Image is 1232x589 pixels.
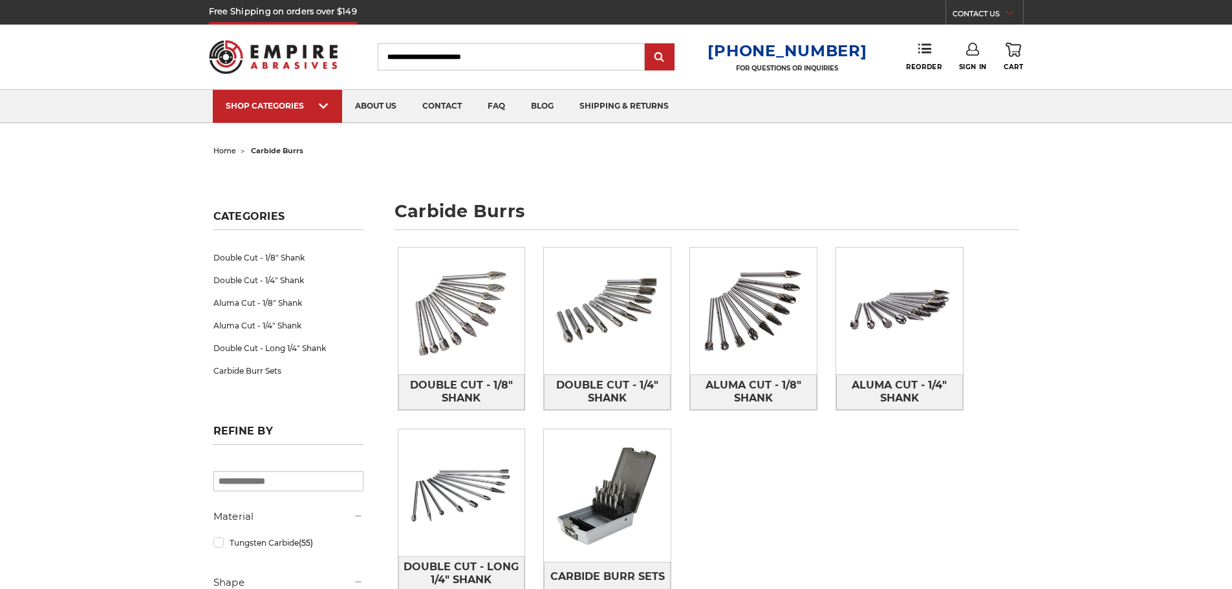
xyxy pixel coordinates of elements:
a: Cart [1004,43,1023,71]
span: Double Cut - 1/4" Shank [545,374,670,409]
span: Aluma Cut - 1/4" Shank [837,374,962,409]
h5: Material [213,509,363,524]
a: Reorder [906,43,942,70]
h5: Categories [213,210,363,230]
input: Submit [647,45,673,70]
a: shipping & returns [567,90,682,123]
a: Aluma Cut - 1/8" Shank [690,374,817,410]
img: Empire Abrasives [209,32,338,82]
span: Aluma Cut - 1/8" Shank [691,374,816,409]
img: Double Cut - 1/4" Shank [544,248,671,374]
a: Double Cut - 1/4" Shank [213,269,363,292]
a: Tungsten Carbide(55) [213,531,363,554]
span: Carbide Burr Sets [550,566,665,588]
p: FOR QUESTIONS OR INQUIRIES [708,64,867,72]
a: Double Cut - 1/8" Shank [398,374,525,410]
div: SHOP CATEGORIES [226,101,329,111]
a: blog [518,90,567,123]
img: Aluma Cut - 1/4" Shank [836,248,963,374]
span: (55) [299,538,313,548]
a: Double Cut - 1/8" Shank [213,246,363,269]
a: Carbide Burr Sets [213,359,363,382]
img: Double Cut - Long 1/4" Shank [398,429,525,556]
img: Double Cut - 1/8" Shank [398,248,525,374]
a: Aluma Cut - 1/8" Shank [213,292,363,314]
a: [PHONE_NUMBER] [708,41,867,60]
img: Carbide Burr Sets [544,433,671,559]
span: Sign In [959,63,987,71]
span: carbide burrs [251,146,303,155]
a: faq [475,90,518,123]
span: Cart [1004,63,1023,71]
a: home [213,146,236,155]
a: contact [409,90,475,123]
span: Double Cut - 1/8" Shank [399,374,524,409]
a: Aluma Cut - 1/4" Shank [213,314,363,337]
a: Double Cut - 1/4" Shank [544,374,671,410]
img: Aluma Cut - 1/8" Shank [690,248,817,374]
a: Double Cut - Long 1/4" Shank [213,337,363,359]
a: CONTACT US [953,6,1023,25]
span: Reorder [906,63,942,71]
a: Aluma Cut - 1/4" Shank [836,374,963,410]
a: about us [342,90,409,123]
h5: Refine by [213,425,363,445]
h1: carbide burrs [394,202,1019,230]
